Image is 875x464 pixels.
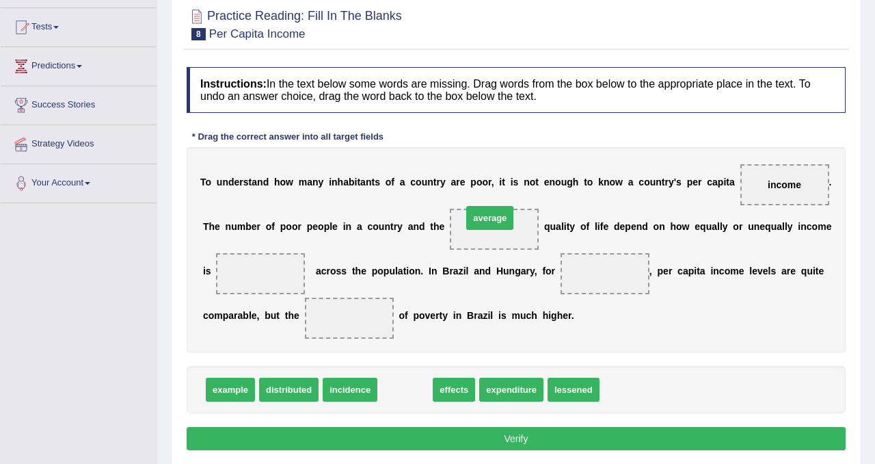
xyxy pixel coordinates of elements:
b: h [573,177,579,188]
b: u [561,177,567,188]
b: n [456,310,462,321]
b: o [386,177,392,188]
b: e [332,221,338,232]
b: y [669,177,674,188]
b: n [550,177,556,188]
b: m [237,221,245,232]
b: a [343,177,349,188]
b: a [628,177,634,188]
b: e [692,177,698,188]
b: b [245,221,252,232]
b: r [787,266,790,276]
b: f [405,310,408,321]
b: z [459,266,463,276]
b: a [357,221,362,232]
b: B [442,266,449,276]
a: Strategy Videos [1,125,157,159]
b: n [800,221,807,232]
b: e [603,221,608,232]
b: a [398,266,403,276]
b: o [266,221,272,232]
b: u [550,221,556,232]
b: c [321,266,327,276]
b: n [226,221,232,232]
b: a [474,266,479,276]
a: Predictions [1,47,157,81]
b: o [812,221,818,232]
b: h [338,177,344,188]
b: h [670,221,676,232]
b: l [749,266,752,276]
b: p [324,221,330,232]
b: c [367,221,373,232]
b: n [413,221,419,232]
b: r [526,266,530,276]
b: f [586,221,589,232]
b: r [234,310,237,321]
b: i [487,310,490,321]
b: e [544,177,550,188]
b: w [615,177,623,188]
b: d [485,266,492,276]
b: i [597,221,600,232]
b: c [410,177,416,188]
b: i [498,310,501,321]
b: l [249,310,252,321]
b: e [752,266,757,276]
b: b [349,177,355,188]
b: r [669,266,672,276]
button: Verify [187,427,846,450]
b: l [782,221,785,232]
b: e [695,221,700,232]
b: a [360,177,366,188]
b: e [294,310,299,321]
b: n [415,266,421,276]
b: t [352,266,355,276]
b: h [433,221,440,232]
b: e [631,221,636,232]
b: n [312,177,319,188]
b: n [636,221,643,232]
b: a [729,177,735,188]
b: p [625,221,631,232]
b: o [482,177,488,188]
b: e [759,221,765,232]
b: ' [674,177,676,188]
b: B [467,310,474,321]
b: a [712,177,718,188]
b: y [442,310,448,321]
b: i [355,177,358,188]
b: t [390,221,394,232]
b: t [584,177,587,188]
b: a [478,310,483,321]
b: a [521,266,526,276]
b: u [389,266,395,276]
b: i [499,177,502,188]
b: a [556,221,561,232]
b: p [307,221,313,232]
b: e [215,221,220,232]
b: o [676,221,682,232]
b: z [483,310,487,321]
b: i [406,266,409,276]
b: p [372,266,378,276]
b: u [807,266,813,276]
b: r [488,177,492,188]
b: e [790,266,796,276]
b: r [327,266,330,276]
b: , [492,177,494,188]
b: r [456,177,459,188]
b: s [676,177,682,188]
b: i [463,266,466,276]
b: s [770,266,776,276]
b: r [664,177,668,188]
b: p [280,221,286,232]
b: o [654,221,660,232]
b: h [288,310,294,321]
b: e [312,221,318,232]
b: n [509,266,515,276]
b: t [371,177,375,188]
b: p [658,266,664,276]
b: . [420,266,423,276]
b: n [604,177,610,188]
